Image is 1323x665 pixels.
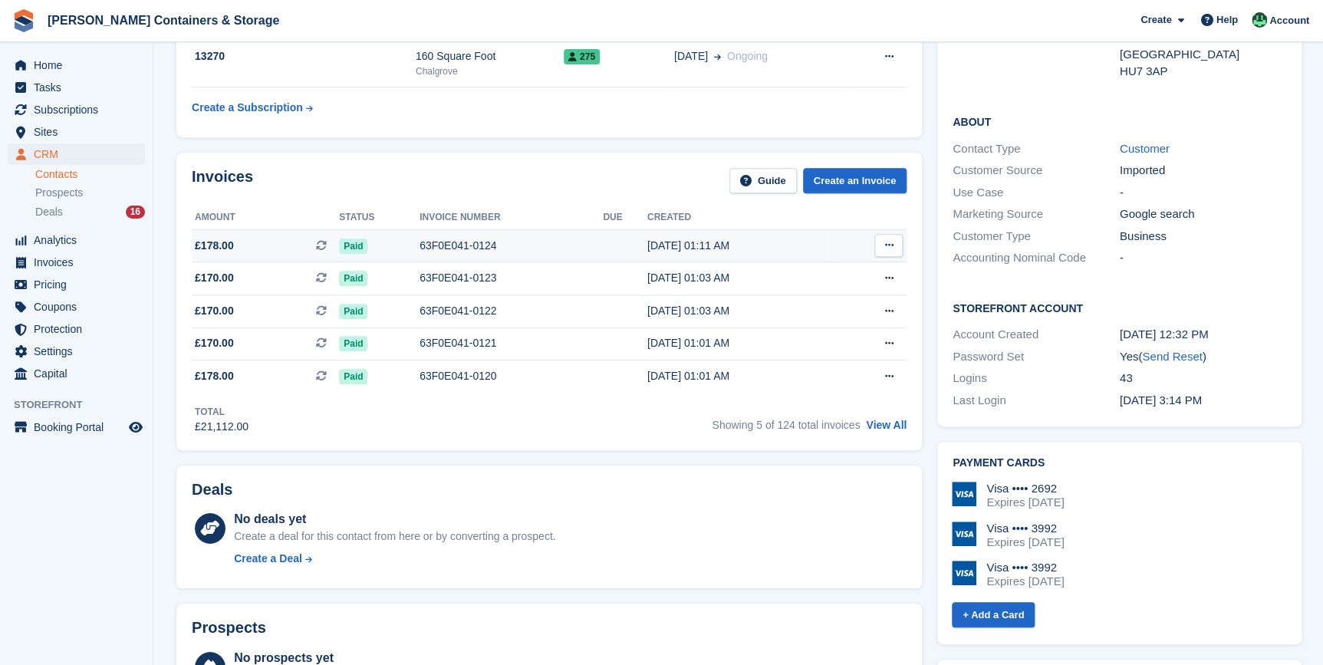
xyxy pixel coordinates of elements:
[1252,12,1267,28] img: Arjun Preetham
[8,341,145,362] a: menu
[8,77,145,98] a: menu
[1120,142,1170,155] a: Customer
[953,184,1120,202] div: Use Case
[8,363,145,384] a: menu
[420,238,603,254] div: 63F0E041-0124
[986,522,1064,535] div: Visa •••• 3992
[339,271,367,286] span: Paid
[420,270,603,286] div: 63F0E041-0123
[8,143,145,165] a: menu
[195,303,234,319] span: £170.00
[195,335,234,351] span: £170.00
[953,457,1286,469] h2: Payment cards
[339,336,367,351] span: Paid
[195,270,234,286] span: £170.00
[34,143,126,165] span: CRM
[952,522,976,546] img: Visa Logo
[420,335,603,351] div: 63F0E041-0121
[953,370,1120,387] div: Logins
[234,528,555,545] div: Create a deal for this contact from here or by converting a prospect.
[1120,206,1287,223] div: Google search
[729,168,797,193] a: Guide
[1138,350,1206,363] span: ( )
[603,206,647,230] th: Due
[34,416,126,438] span: Booking Portal
[339,206,420,230] th: Status
[34,318,126,340] span: Protection
[34,229,126,251] span: Analytics
[195,368,234,384] span: £178.00
[41,8,285,33] a: [PERSON_NAME] Containers & Storage
[34,77,126,98] span: Tasks
[1216,12,1238,28] span: Help
[126,206,145,219] div: 16
[647,368,834,384] div: [DATE] 01:01 AM
[35,205,63,219] span: Deals
[34,296,126,318] span: Coupons
[1269,13,1309,28] span: Account
[1120,326,1287,344] div: [DATE] 12:32 PM
[986,535,1064,549] div: Expires [DATE]
[986,574,1064,588] div: Expires [DATE]
[1120,393,1202,407] time: 2025-07-31 14:14:20 UTC
[1120,46,1287,64] div: [GEOGRAPHIC_DATA]
[34,363,126,384] span: Capital
[420,368,603,384] div: 63F0E041-0120
[339,304,367,319] span: Paid
[952,561,976,585] img: Visa Logo
[34,252,126,273] span: Invoices
[34,54,126,76] span: Home
[416,48,564,64] div: 160 Square Foot
[953,348,1120,366] div: Password Set
[8,296,145,318] a: menu
[8,416,145,438] a: menu
[1120,348,1287,366] div: Yes
[192,481,232,499] h2: Deals
[674,48,708,64] span: [DATE]
[647,270,834,286] div: [DATE] 01:03 AM
[35,185,145,201] a: Prospects
[8,99,145,120] a: menu
[34,341,126,362] span: Settings
[234,551,555,567] a: Create a Deal
[647,238,834,254] div: [DATE] 01:11 AM
[12,9,35,32] img: stora-icon-8386f47178a22dfd0bd8f6a31ec36ba5ce8667c1dd55bd0f319d3a0aa187defe.svg
[35,167,145,182] a: Contacts
[195,405,248,419] div: Total
[416,64,564,78] div: Chalgrove
[712,419,860,431] span: Showing 5 of 124 total invoices
[339,239,367,254] span: Paid
[34,99,126,120] span: Subscriptions
[34,274,126,295] span: Pricing
[192,94,313,122] a: Create a Subscription
[192,48,416,64] div: 13270
[953,300,1286,315] h2: Storefront Account
[953,249,1120,267] div: Accounting Nominal Code
[953,228,1120,245] div: Customer Type
[866,419,907,431] a: View All
[1120,63,1287,81] div: HU7 3AP
[953,140,1120,158] div: Contact Type
[35,186,83,200] span: Prospects
[952,482,976,506] img: Visa Logo
[34,121,126,143] span: Sites
[986,561,1064,574] div: Visa •••• 3992
[727,50,768,62] span: Ongoing
[35,204,145,220] a: Deals 16
[234,551,302,567] div: Create a Deal
[986,495,1064,509] div: Expires [DATE]
[8,121,145,143] a: menu
[8,318,145,340] a: menu
[953,162,1120,179] div: Customer Source
[986,482,1064,495] div: Visa •••• 2692
[8,54,145,76] a: menu
[564,49,600,64] span: 275
[1120,228,1287,245] div: Business
[192,100,303,116] div: Create a Subscription
[8,274,145,295] a: menu
[234,510,555,528] div: No deals yet
[192,206,339,230] th: Amount
[1120,249,1287,267] div: -
[195,419,248,435] div: £21,112.00
[953,326,1120,344] div: Account Created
